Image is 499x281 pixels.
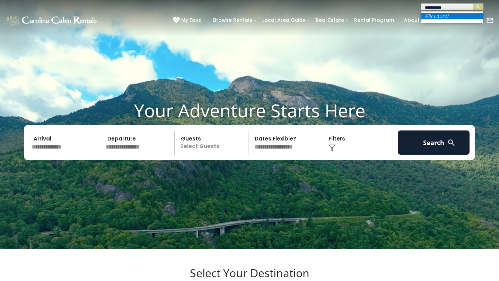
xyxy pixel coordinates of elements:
[173,17,203,24] a: My Favs
[398,130,470,155] button: Search
[486,17,494,24] img: mail-regular-white.png
[5,100,494,121] h1: Your Adventure Starts Here
[401,15,423,26] a: About
[181,17,201,24] span: My Favs
[210,15,256,26] a: Browse Rentals
[447,138,456,147] img: search-regular-white.png
[177,130,248,155] p: Select Guests
[5,13,99,27] img: White-1-1-2.png
[312,15,348,26] a: Real Estate
[259,15,309,26] a: Local Area Guide
[329,144,335,151] img: filter--v1.png
[351,15,397,26] a: Rental Program
[425,13,448,19] em: Elk Laurel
